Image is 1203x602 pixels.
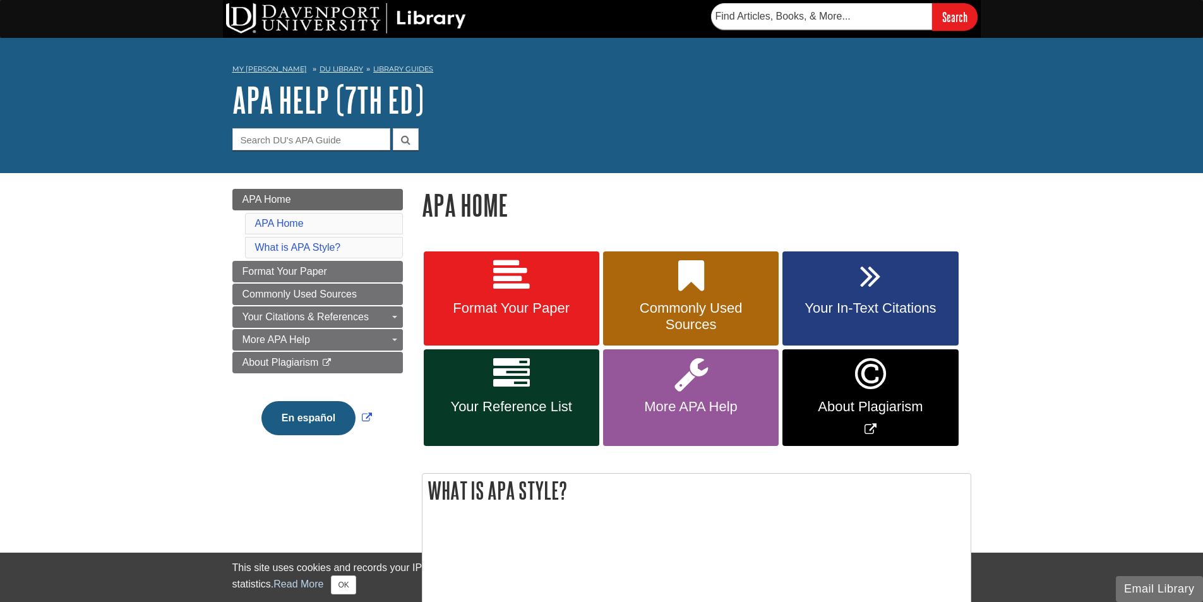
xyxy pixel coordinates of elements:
[433,300,590,316] span: Format Your Paper
[255,242,341,253] a: What is APA Style?
[232,261,403,282] a: Format Your Paper
[603,349,779,446] a: More APA Help
[782,349,958,446] a: Link opens in new window
[242,194,291,205] span: APA Home
[613,399,769,415] span: More APA Help
[273,579,323,589] a: Read More
[232,80,424,119] a: APA Help (7th Ed)
[242,266,327,277] span: Format Your Paper
[792,300,949,316] span: Your In-Text Citations
[331,575,356,594] button: Close
[232,352,403,373] a: About Plagiarism
[261,401,356,435] button: En español
[232,329,403,351] a: More APA Help
[232,128,390,150] input: Search DU's APA Guide
[932,3,978,30] input: Search
[613,300,769,333] span: Commonly Used Sources
[255,218,304,229] a: APA Home
[232,560,971,594] div: This site uses cookies and records your IP address for usage statistics. Additionally, we use Goo...
[792,399,949,415] span: About Plagiarism
[232,189,403,210] a: APA Home
[232,189,403,457] div: Guide Page Menu
[242,357,319,368] span: About Plagiarism
[321,359,332,367] i: This link opens in a new window
[424,251,599,346] a: Format Your Paper
[232,61,971,81] nav: breadcrumb
[232,284,403,305] a: Commonly Used Sources
[232,64,307,75] a: My [PERSON_NAME]
[782,251,958,346] a: Your In-Text Citations
[226,3,466,33] img: DU Library
[424,349,599,446] a: Your Reference List
[242,334,310,345] span: More APA Help
[242,289,357,299] span: Commonly Used Sources
[258,412,375,423] a: Link opens in new window
[603,251,779,346] a: Commonly Used Sources
[242,311,369,322] span: Your Citations & References
[711,3,932,30] input: Find Articles, Books, & More...
[433,399,590,415] span: Your Reference List
[373,64,433,73] a: Library Guides
[320,64,363,73] a: DU Library
[1116,576,1203,602] button: Email Library
[232,306,403,328] a: Your Citations & References
[422,189,971,221] h1: APA Home
[711,3,978,30] form: Searches DU Library's articles, books, and more
[422,474,971,507] h2: What is APA Style?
